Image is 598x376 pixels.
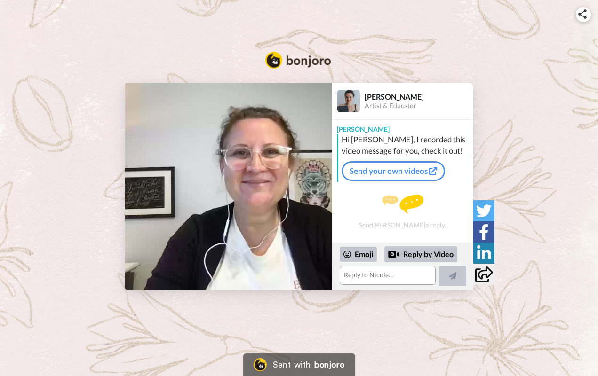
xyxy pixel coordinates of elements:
div: Hi [PERSON_NAME], I recorded this video message for you, check it out! [342,134,471,157]
img: Bonjoro Logo [265,52,331,69]
div: Reply by Video [388,249,399,260]
div: [PERSON_NAME] [365,92,473,101]
div: Artist & Educator [365,102,473,110]
div: Reply by Video [384,246,457,262]
img: Profile Image [337,90,360,112]
div: [PERSON_NAME] [332,120,473,134]
div: Send [PERSON_NAME] a reply. [332,186,473,238]
a: Send your own videos [342,161,445,181]
img: 21659a34-d18c-473f-95aa-d3e3a6ba72e2-thumb.jpg [125,83,332,290]
img: message.svg [382,195,423,213]
img: ic_share.svg [578,9,587,19]
div: Emoji [340,247,377,262]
